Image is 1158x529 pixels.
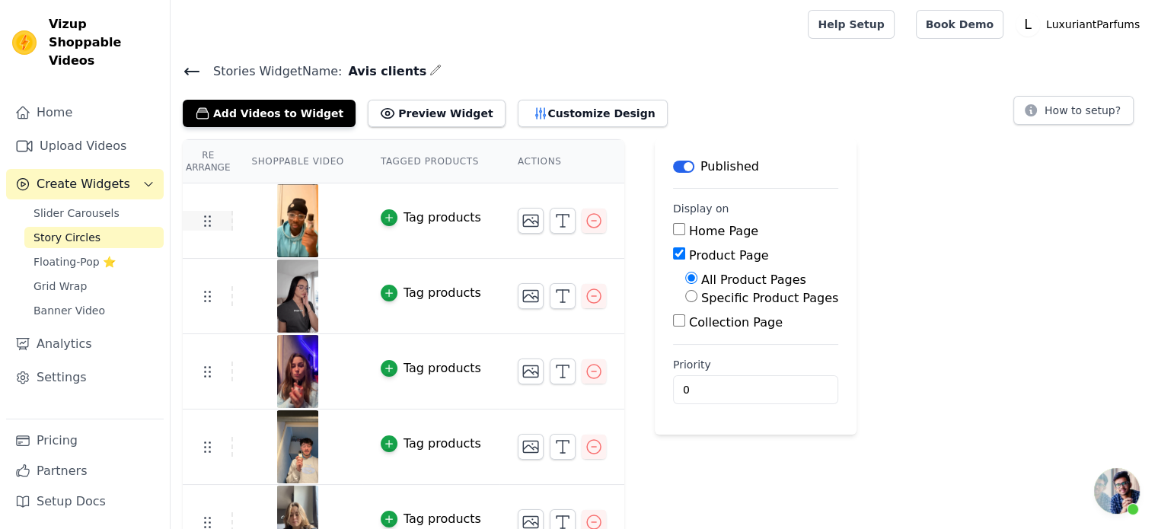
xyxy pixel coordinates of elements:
[49,15,158,70] span: Vizup Shoppable Videos
[518,283,544,309] button: Change Thumbnail
[404,359,481,378] div: Tag products
[6,362,164,393] a: Settings
[6,456,164,486] a: Partners
[381,284,481,302] button: Tag products
[1016,11,1146,38] button: L LuxuriantParfums
[1013,107,1134,121] a: How to setup?
[276,335,319,408] img: vizup-images-053b.png
[916,10,1003,39] a: Book Demo
[24,251,164,272] a: Floating-Pop ⭐
[381,510,481,528] button: Tag products
[518,359,544,384] button: Change Thumbnail
[404,209,481,227] div: Tag products
[6,169,164,199] button: Create Widgets
[342,62,426,81] span: Avis clients
[276,260,319,333] img: vizup-images-1e18.png
[33,303,105,318] span: Banner Video
[33,206,120,221] span: Slider Carousels
[368,100,505,127] button: Preview Widget
[689,315,783,330] label: Collection Page
[1024,17,1032,32] text: L
[381,359,481,378] button: Tag products
[404,284,481,302] div: Tag products
[429,61,442,81] div: Edit Name
[689,224,758,238] label: Home Page
[362,140,499,183] th: Tagged Products
[700,158,759,176] p: Published
[201,62,342,81] span: Stories Widget Name:
[808,10,894,39] a: Help Setup
[233,140,362,183] th: Shoppable Video
[1013,96,1134,125] button: How to setup?
[6,97,164,128] a: Home
[381,209,481,227] button: Tag products
[689,248,769,263] label: Product Page
[12,30,37,55] img: Vizup
[404,435,481,453] div: Tag products
[33,279,87,294] span: Grid Wrap
[24,276,164,297] a: Grid Wrap
[518,100,668,127] button: Customize Design
[24,300,164,321] a: Banner Video
[1094,468,1140,514] a: Ouvrir le chat
[701,291,838,305] label: Specific Product Pages
[6,329,164,359] a: Analytics
[24,227,164,248] a: Story Circles
[183,140,233,183] th: Re Arrange
[6,486,164,517] a: Setup Docs
[276,410,319,483] img: vizup-images-1234.png
[6,425,164,456] a: Pricing
[33,230,100,245] span: Story Circles
[1040,11,1146,38] p: LuxuriantParfums
[518,208,544,234] button: Change Thumbnail
[183,100,356,127] button: Add Videos to Widget
[499,140,624,183] th: Actions
[518,434,544,460] button: Change Thumbnail
[701,272,806,287] label: All Product Pages
[381,435,481,453] button: Tag products
[33,254,116,269] span: Floating-Pop ⭐
[24,202,164,224] a: Slider Carousels
[673,357,838,372] label: Priority
[276,184,319,257] img: vizup-images-b1a2.png
[673,201,729,216] legend: Display on
[37,175,130,193] span: Create Widgets
[404,510,481,528] div: Tag products
[6,131,164,161] a: Upload Videos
